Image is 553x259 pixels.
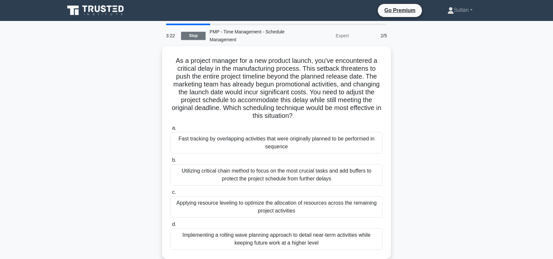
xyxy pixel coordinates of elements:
[171,196,382,218] div: Applying resource leveling to optimize the allocation of resources across the remaining project a...
[295,29,353,42] div: Expert
[172,189,176,195] span: c.
[172,125,176,131] span: a.
[380,6,419,14] a: Go Premium
[172,157,176,163] span: b.
[162,29,181,42] div: 3:22
[181,32,206,40] a: Stop
[171,228,382,250] div: Implementing a rolling wave planning approach to detail near-term activities while keeping future...
[171,132,382,154] div: Fast tracking by overlapping activities that were originally planned to be performed in sequence
[432,4,488,17] a: Sultan
[206,25,295,46] div: PMP - Time Management - Schedule Management
[172,221,176,227] span: d.
[353,29,391,42] div: 2/5
[171,164,382,186] div: Utilizing critical chain method to focus on the most crucial tasks and add buffers to protect the...
[170,57,383,120] h5: As a project manager for a new product launch, you've encountered a critical delay in the manufac...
